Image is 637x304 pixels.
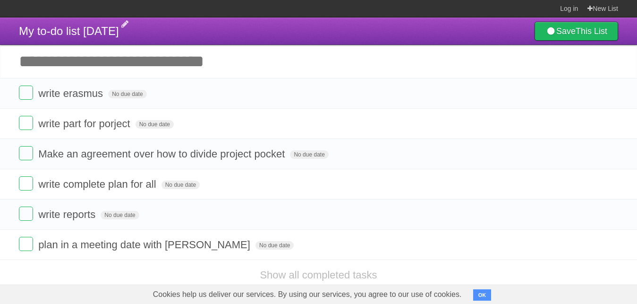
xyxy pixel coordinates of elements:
a: Show all completed tasks [260,269,377,281]
label: Done [19,207,33,221]
span: write complete plan for all [38,178,158,190]
span: No due date [161,181,200,189]
span: Cookies help us deliver our services. By using our services, you agree to our use of cookies. [144,285,471,304]
span: No due date [101,211,139,219]
label: Done [19,116,33,130]
label: Done [19,176,33,191]
span: write reports [38,208,98,220]
span: plan in a meeting date with [PERSON_NAME] [38,239,253,251]
button: OK [473,289,492,301]
span: Make an agreement over how to divide project pocket [38,148,287,160]
span: No due date [108,90,146,98]
b: This List [576,26,607,36]
span: write erasmus [38,87,105,99]
span: No due date [290,150,328,159]
label: Done [19,146,33,160]
span: My to-do list [DATE] [19,25,119,37]
span: write part for porject [38,118,132,130]
span: No due date [136,120,174,129]
label: Done [19,237,33,251]
span: No due date [255,241,294,250]
label: Done [19,86,33,100]
a: SaveThis List [535,22,618,41]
